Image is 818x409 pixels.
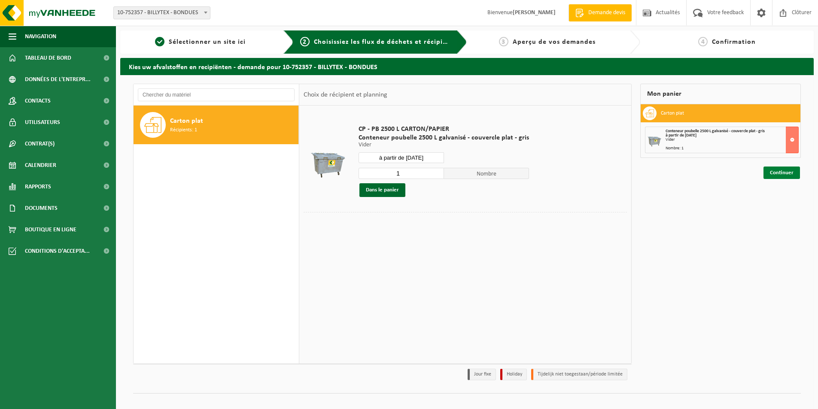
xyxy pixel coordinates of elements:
input: Chercher du matériel [138,88,295,101]
li: Jour fixe [468,369,496,380]
input: Sélectionnez date [359,152,444,163]
span: 2 [300,37,310,46]
p: Vider [359,142,529,148]
span: 1 [155,37,164,46]
span: CP - PB 2500 L CARTON/PAPIER [359,125,529,133]
span: Calendrier [25,155,56,176]
h3: Carton plat [661,106,684,120]
strong: [PERSON_NAME] [513,9,556,16]
span: Rapports [25,176,51,197]
span: 3 [499,37,508,46]
div: Choix de récipient et planning [299,84,392,106]
span: Conteneur poubelle 2500 L galvanisé - couvercle plat - gris [359,133,529,142]
button: Carton plat Récipients: 1 [134,106,299,144]
a: Continuer [763,167,800,179]
span: Aperçu de vos demandes [513,39,596,45]
span: Tableau de bord [25,47,71,69]
span: 10-752357 - BILLYTEX - BONDUES [113,6,210,19]
span: 4 [698,37,708,46]
span: Conditions d'accepta... [25,240,90,262]
span: Confirmation [712,39,756,45]
span: Nombre [444,168,529,179]
span: 10-752357 - BILLYTEX - BONDUES [114,7,210,19]
span: Choisissiez les flux de déchets et récipients [314,39,457,45]
span: Sélectionner un site ici [169,39,246,45]
span: Contacts [25,90,51,112]
span: Carton plat [170,116,203,126]
span: Documents [25,197,58,219]
button: Dans le panier [359,183,405,197]
div: Nombre: 1 [666,146,798,151]
a: Demande devis [569,4,632,21]
span: Demande devis [586,9,627,17]
strong: à partir de [DATE] [666,133,696,138]
div: Vider [666,138,798,142]
span: Contrat(s) [25,133,55,155]
span: Utilisateurs [25,112,60,133]
span: Récipients: 1 [170,126,197,134]
h2: Kies uw afvalstoffen en recipiënten - demande pour 10-752357 - BILLYTEX - BONDUES [120,58,814,75]
a: 1Sélectionner un site ici [125,37,277,47]
span: Navigation [25,26,56,47]
span: Conteneur poubelle 2500 L galvanisé - couvercle plat - gris [666,129,765,133]
div: Mon panier [640,84,801,104]
span: Boutique en ligne [25,219,76,240]
span: Données de l'entrepr... [25,69,91,90]
li: Tijdelijk niet toegestaan/période limitée [531,369,627,380]
li: Holiday [500,369,527,380]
